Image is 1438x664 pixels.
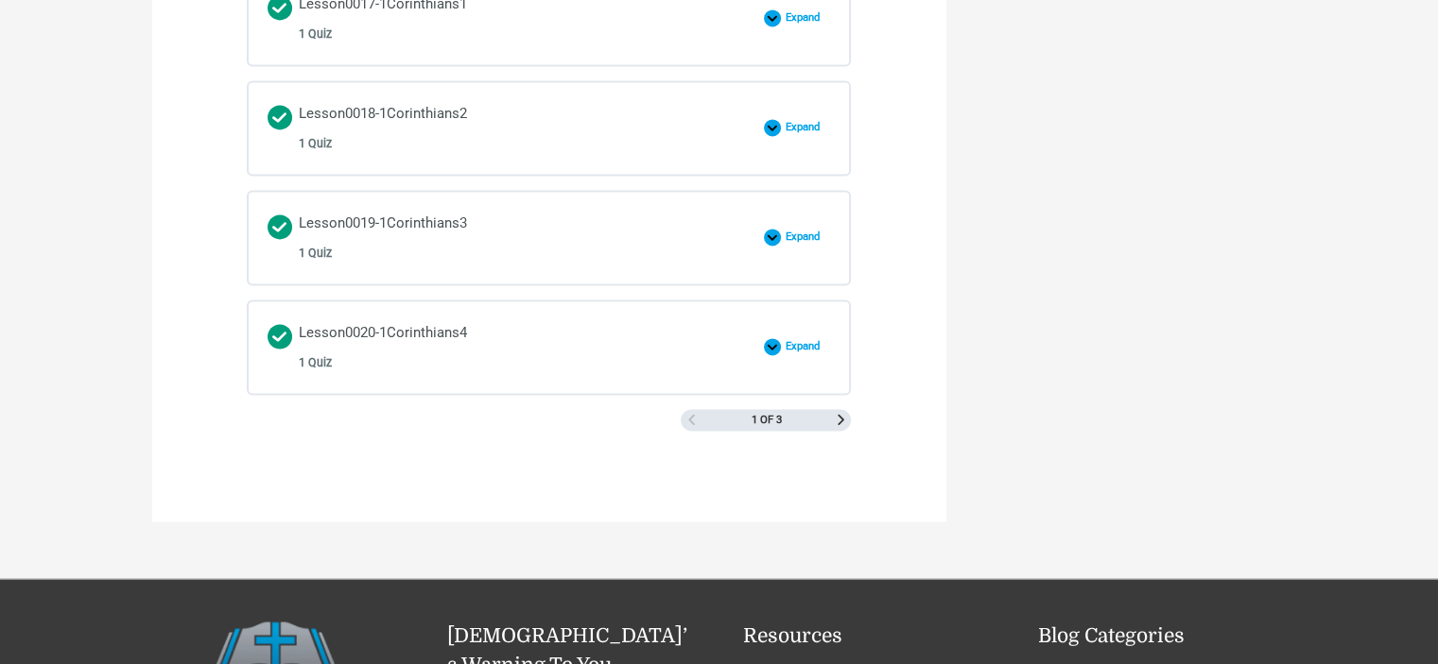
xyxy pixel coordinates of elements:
span: Expand [781,121,831,134]
div: Lesson0019-1Corinthians3 [299,211,467,264]
button: Expand [764,229,831,246]
a: Completed Lesson0019-1Corinthians3 1 Quiz [268,211,754,264]
span: 1 of 3 [751,415,781,425]
h2: Blog Categories [1038,621,1287,652]
h2: Resources [743,621,992,652]
span: Expand [781,230,831,244]
a: Completed Lesson0018-1Corinthians2 1 Quiz [268,101,754,155]
a: Next Page [836,415,846,426]
span: 1 Quiz [299,27,332,41]
span: 1 Quiz [299,137,332,150]
div: Completed [268,214,292,239]
button: Expand [764,9,831,26]
span: 1 Quiz [299,356,332,369]
button: Expand [764,119,831,136]
a: Completed Lesson0020-1Corinthians4 1 Quiz [268,320,754,374]
button: Expand [764,338,831,355]
span: Expand [781,340,831,353]
span: Expand [781,11,831,25]
div: Lesson0020-1Corinthians4 [299,320,467,374]
div: Completed [268,105,292,129]
span: 1 Quiz [299,247,332,260]
div: Completed [268,324,292,349]
div: Lesson0018-1Corinthians2 [299,101,467,155]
